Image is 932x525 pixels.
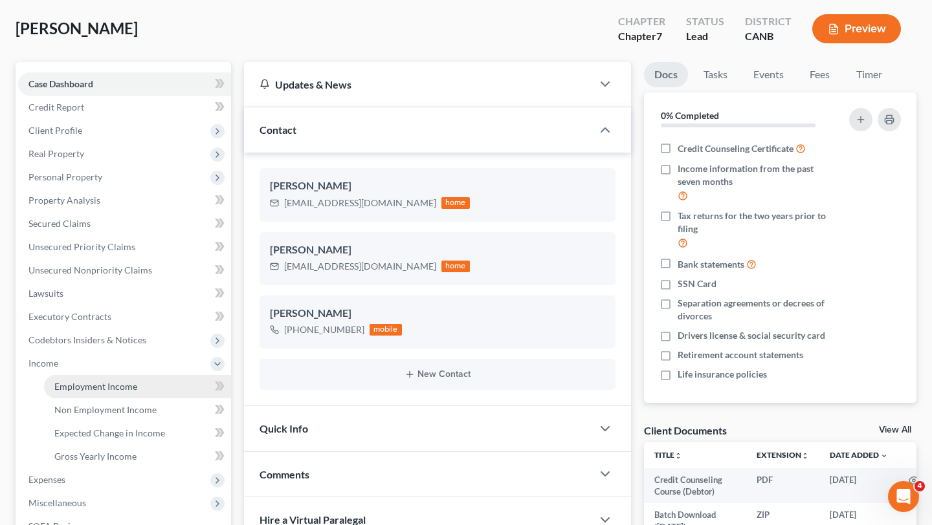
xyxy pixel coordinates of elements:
span: 4 [915,481,925,491]
a: Tasks [693,62,738,87]
span: Codebtors Insiders & Notices [28,334,146,345]
span: Quick Info [260,422,308,434]
span: Contact [260,123,296,136]
td: PDF [746,468,819,504]
div: District [745,14,792,29]
strong: 0% Completed [661,110,719,121]
div: Chapter [618,29,665,44]
span: Client Profile [28,125,82,136]
a: Lawsuits [18,282,231,305]
span: Unsecured Nonpriority Claims [28,264,152,275]
span: Retirement account statements [678,348,803,361]
iframe: Intercom live chat [888,481,919,512]
a: Unsecured Nonpriority Claims [18,259,231,282]
span: Property Analysis [28,195,100,206]
div: [EMAIL_ADDRESS][DOMAIN_NAME] [284,197,436,209]
a: Timer [846,62,893,87]
i: unfold_more [674,452,682,460]
span: Separation agreements or decrees of divorces [678,297,838,323]
span: Gross Yearly Income [54,451,137,462]
td: [DATE] [819,468,898,504]
div: [PERSON_NAME] [270,242,605,258]
div: [PERSON_NAME] [270,306,605,321]
span: Case Dashboard [28,78,93,89]
span: Miscellaneous [28,497,86,508]
span: Drivers license & social security card [678,329,825,342]
a: Credit Report [18,96,231,119]
a: Docs [644,62,688,87]
div: Client Documents [644,423,727,437]
a: Date Added expand_more [830,450,888,460]
a: Gross Yearly Income [44,445,231,468]
a: Titleunfold_more [654,450,682,460]
div: mobile [370,324,402,336]
a: Secured Claims [18,212,231,235]
span: Personal Property [28,171,102,182]
i: unfold_more [801,452,809,460]
div: Updates & News [260,78,577,91]
span: Income information from the past seven months [678,162,838,188]
a: Property Analysis [18,189,231,212]
span: Employment Income [54,381,137,392]
a: Fees [799,62,841,87]
a: Non Employment Income [44,398,231,422]
span: Expenses [28,474,65,485]
a: Executory Contracts [18,305,231,328]
span: Comments [260,468,309,480]
span: Income [28,358,58,369]
span: 7 [656,30,662,42]
span: Tax returns for the two years prior to filing [678,209,838,235]
a: Employment Income [44,375,231,398]
div: [EMAIL_ADDRESS][DOMAIN_NAME] [284,260,436,273]
span: Unsecured Priority Claims [28,241,135,252]
span: Real Property [28,148,84,159]
div: Lead [686,29,724,44]
span: Life insurance policies [678,368,767,381]
span: SSN Card [678,277,716,290]
span: Non Employment Income [54,404,157,415]
a: View All [879,425,911,434]
span: Credit Report [28,102,84,112]
a: Unsecured Priority Claims [18,235,231,259]
span: Executory Contracts [28,311,111,322]
div: Status [686,14,724,29]
div: CANB [745,29,792,44]
button: New Contact [270,369,605,380]
div: Chapter [618,14,665,29]
td: Credit Counseling Course (Debtor) [644,468,746,504]
span: [PERSON_NAME] [16,19,138,37]
span: Lawsuits [28,288,63,299]
a: Events [743,62,794,87]
div: home [441,197,470,209]
a: Extensionunfold_more [757,450,809,460]
i: expand_more [880,452,888,460]
a: Case Dashboard [18,72,231,96]
div: home [441,261,470,272]
span: Credit Counseling Certificate [678,142,793,155]
div: [PHONE_NUMBER] [284,323,364,336]
button: Preview [812,14,901,43]
div: [PERSON_NAME] [270,178,605,194]
a: Expected Change in Income [44,422,231,445]
span: Expected Change in Income [54,427,165,438]
span: Secured Claims [28,218,91,229]
span: Bank statements [678,258,744,271]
